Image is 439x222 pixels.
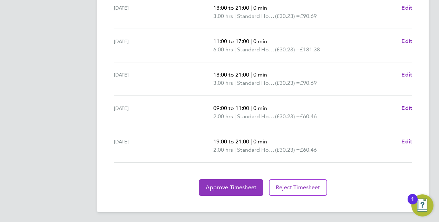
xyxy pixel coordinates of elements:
[300,13,317,19] span: £90.69
[114,4,213,20] div: [DATE]
[213,138,249,145] span: 19:00 to 21:00
[300,113,317,120] span: £60.46
[401,37,412,46] a: Edit
[114,138,213,154] div: [DATE]
[275,147,300,153] span: (£30.23) =
[275,13,300,19] span: (£30.23) =
[213,105,249,111] span: 09:00 to 11:00
[275,113,300,120] span: (£30.23) =
[401,4,412,11] span: Edit
[114,71,213,87] div: [DATE]
[213,13,233,19] span: 3.00 hrs
[251,71,252,78] span: |
[401,4,412,12] a: Edit
[401,105,412,111] span: Edit
[199,179,263,196] button: Approve Timesheet
[234,46,236,53] span: |
[251,4,252,11] span: |
[253,71,267,78] span: 0 min
[251,38,252,44] span: |
[251,105,252,111] span: |
[411,199,414,208] div: 1
[401,104,412,112] a: Edit
[253,138,267,145] span: 0 min
[114,37,213,54] div: [DATE]
[237,12,275,20] span: Standard Hourly
[401,38,412,44] span: Edit
[213,113,233,120] span: 2.00 hrs
[234,80,236,86] span: |
[234,147,236,153] span: |
[237,146,275,154] span: Standard Hourly
[213,147,233,153] span: 2.00 hrs
[253,38,267,44] span: 0 min
[213,80,233,86] span: 3.00 hrs
[300,80,317,86] span: £90.69
[276,184,320,191] span: Reject Timesheet
[237,79,275,87] span: Standard Hourly
[213,46,233,53] span: 6.00 hrs
[234,113,236,120] span: |
[253,105,267,111] span: 0 min
[114,104,213,121] div: [DATE]
[213,4,249,11] span: 18:00 to 21:00
[251,138,252,145] span: |
[213,71,249,78] span: 18:00 to 21:00
[213,38,249,44] span: 11:00 to 17:00
[401,71,412,79] a: Edit
[253,4,267,11] span: 0 min
[401,138,412,146] a: Edit
[234,13,236,19] span: |
[237,112,275,121] span: Standard Hourly
[237,46,275,54] span: Standard Hourly
[275,80,300,86] span: (£30.23) =
[269,179,327,196] button: Reject Timesheet
[275,46,300,53] span: (£30.23) =
[401,138,412,145] span: Edit
[401,71,412,78] span: Edit
[300,46,320,53] span: £181.38
[300,147,317,153] span: £60.46
[411,194,433,216] button: Open Resource Center, 1 new notification
[206,184,256,191] span: Approve Timesheet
